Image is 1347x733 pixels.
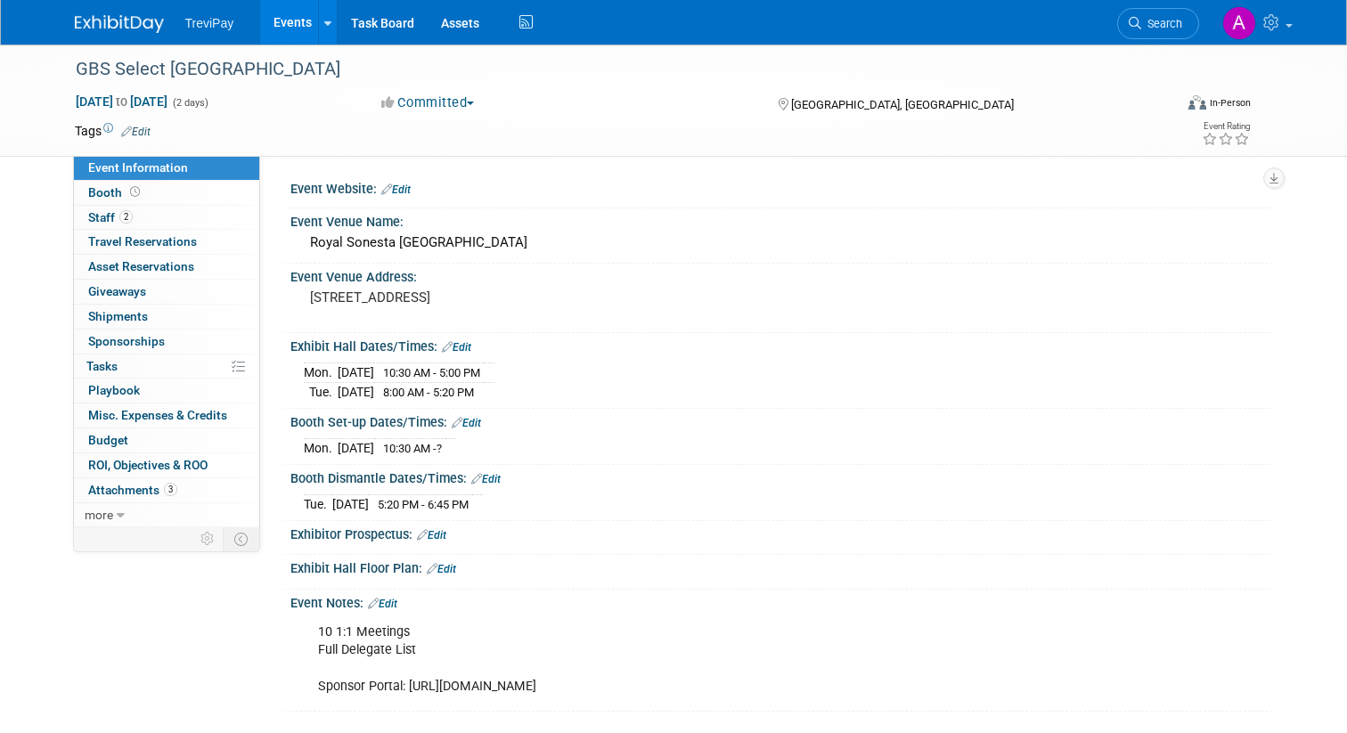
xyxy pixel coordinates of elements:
[304,383,338,402] td: Tue.
[442,341,471,354] a: Edit
[113,94,130,109] span: to
[338,439,374,458] td: [DATE]
[310,289,681,305] pre: [STREET_ADDRESS]
[304,495,332,514] td: Tue.
[290,521,1273,544] div: Exhibitor Prospectus:
[86,359,118,373] span: Tasks
[452,417,481,429] a: Edit
[290,208,1273,231] div: Event Venue Name:
[1141,17,1182,30] span: Search
[471,473,501,485] a: Edit
[88,259,194,273] span: Asset Reservations
[304,439,338,458] td: Mon.
[290,333,1273,356] div: Exhibit Hall Dates/Times:
[88,284,146,298] span: Giveaways
[69,53,1151,86] div: GBS Select [GEOGRAPHIC_DATA]
[290,409,1273,432] div: Booth Set-up Dates/Times:
[88,483,177,497] span: Attachments
[185,16,234,30] span: TreviPay
[88,234,197,248] span: Travel Reservations
[74,206,259,230] a: Staff2
[88,408,227,422] span: Misc. Expenses & Credits
[88,458,208,472] span: ROI, Objectives & ROO
[88,383,140,397] span: Playbook
[74,181,259,205] a: Booth
[164,483,177,496] span: 3
[74,428,259,452] a: Budget
[368,598,397,610] a: Edit
[417,529,446,542] a: Edit
[290,175,1273,199] div: Event Website:
[1188,95,1206,110] img: Format-Inperson.png
[378,498,469,511] span: 5:20 PM - 6:45 PM
[437,442,442,455] span: ?
[75,94,168,110] span: [DATE] [DATE]
[290,264,1273,286] div: Event Venue Address:
[290,465,1273,488] div: Booth Dismantle Dates/Times:
[1209,96,1251,110] div: In-Person
[290,590,1273,613] div: Event Notes:
[74,478,259,502] a: Attachments3
[791,98,1014,111] span: [GEOGRAPHIC_DATA], [GEOGRAPHIC_DATA]
[121,126,151,138] a: Edit
[375,94,481,112] button: Committed
[74,354,259,379] a: Tasks
[338,363,374,383] td: [DATE]
[383,442,442,455] span: 10:30 AM -
[332,495,369,514] td: [DATE]
[1202,122,1250,131] div: Event Rating
[1117,8,1199,39] a: Search
[192,527,224,550] td: Personalize Event Tab Strip
[74,453,259,477] a: ROI, Objectives & ROO
[88,160,188,175] span: Event Information
[88,210,133,224] span: Staff
[427,563,456,575] a: Edit
[171,97,208,109] span: (2 days)
[88,309,148,323] span: Shipments
[74,305,259,329] a: Shipments
[304,229,1260,257] div: Royal Sonesta [GEOGRAPHIC_DATA]
[88,433,128,447] span: Budget
[74,230,259,254] a: Travel Reservations
[381,183,411,196] a: Edit
[383,366,480,379] span: 10:30 AM - 5:00 PM
[74,503,259,527] a: more
[1077,93,1251,119] div: Event Format
[290,555,1273,578] div: Exhibit Hall Floor Plan:
[338,383,374,402] td: [DATE]
[74,403,259,428] a: Misc. Expenses & Credits
[88,185,143,200] span: Booth
[383,386,474,399] span: 8:00 AM - 5:20 PM
[74,379,259,403] a: Playbook
[74,156,259,180] a: Event Information
[75,122,151,140] td: Tags
[223,527,259,550] td: Toggle Event Tabs
[119,210,133,224] span: 2
[306,615,1082,704] div: 10 1:1 Meetings Full Delegate List Sponsor Portal: [URL][DOMAIN_NAME]
[1222,6,1256,40] img: Andy Duong
[74,330,259,354] a: Sponsorships
[74,255,259,279] a: Asset Reservations
[127,185,143,199] span: Booth not reserved yet
[75,15,164,33] img: ExhibitDay
[88,334,165,348] span: Sponsorships
[74,280,259,304] a: Giveaways
[304,363,338,383] td: Mon.
[85,508,113,522] span: more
